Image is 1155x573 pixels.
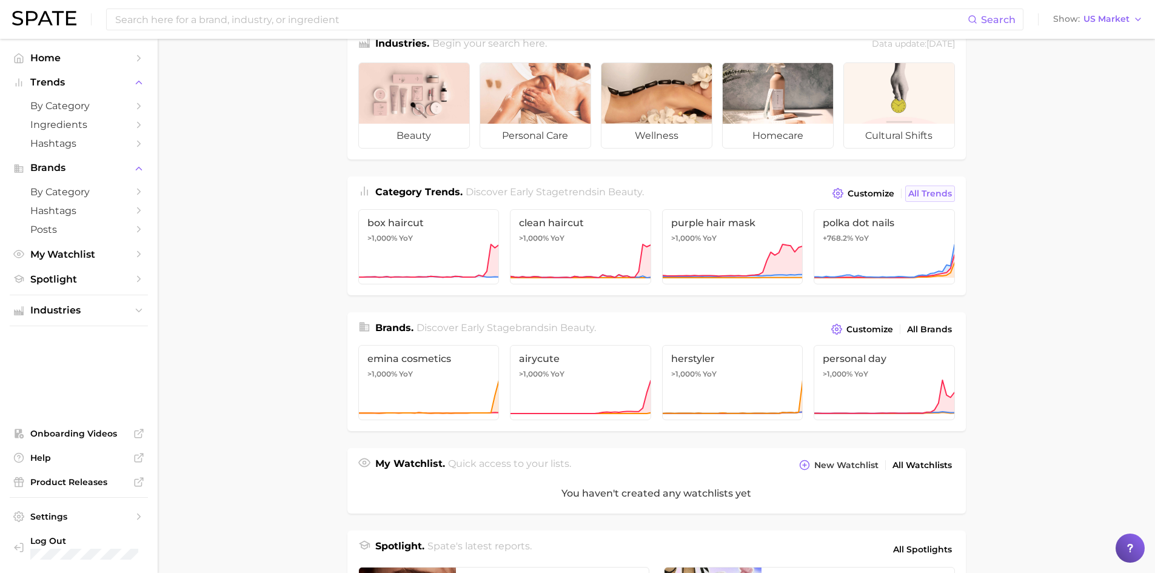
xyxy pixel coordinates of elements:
[671,369,701,378] span: >1,000%
[1050,12,1146,27] button: ShowUS Market
[30,100,127,112] span: by Category
[367,217,490,229] span: box haircut
[30,273,127,285] span: Spotlight
[30,52,127,64] span: Home
[519,369,549,378] span: >1,000%
[30,305,127,316] span: Industries
[671,217,794,229] span: purple hair mask
[399,369,413,379] span: YoY
[892,460,952,471] span: All Watchlists
[417,322,596,333] span: Discover Early Stage brands in .
[846,324,893,335] span: Customize
[359,124,469,148] span: beauty
[375,322,413,333] span: Brands .
[662,209,803,284] a: purple hair mask>1,000% YoY
[10,115,148,134] a: Ingredients
[823,369,852,378] span: >1,000%
[30,535,159,546] span: Log Out
[10,220,148,239] a: Posts
[671,353,794,364] span: herstyler
[10,508,148,526] a: Settings
[480,124,591,148] span: personal care
[551,233,564,243] span: YoY
[358,209,500,284] a: box haircut>1,000% YoY
[12,11,76,25] img: SPATE
[823,217,946,229] span: polka dot nails
[823,233,853,243] span: +768.2%
[10,301,148,320] button: Industries
[551,369,564,379] span: YoY
[854,369,868,379] span: YoY
[10,159,148,177] button: Brands
[347,474,966,514] div: You haven't created any watchlists yet
[722,62,834,149] a: homecare
[703,369,717,379] span: YoY
[889,457,955,474] a: All Watchlists
[10,49,148,67] a: Home
[814,460,879,471] span: New Watchlist
[375,539,424,560] h1: Spotlight.
[843,62,955,149] a: cultural shifts
[10,96,148,115] a: by Category
[10,270,148,289] a: Spotlight
[480,62,591,149] a: personal care
[427,539,532,560] h2: Spate's latest reports.
[904,321,955,338] a: All Brands
[560,322,594,333] span: beauty
[703,233,717,243] span: YoY
[814,345,955,420] a: personal day>1,000% YoY
[890,539,955,560] a: All Spotlights
[10,424,148,443] a: Onboarding Videos
[10,73,148,92] button: Trends
[448,457,571,474] h2: Quick access to your lists.
[30,205,127,216] span: Hashtags
[358,62,470,149] a: beauty
[30,224,127,235] span: Posts
[30,428,127,439] span: Onboarding Videos
[519,233,549,243] span: >1,000%
[375,36,429,53] h1: Industries.
[399,233,413,243] span: YoY
[519,353,642,364] span: airycute
[30,138,127,149] span: Hashtags
[671,233,701,243] span: >1,000%
[30,119,127,130] span: Ingredients
[10,134,148,153] a: Hashtags
[30,452,127,463] span: Help
[608,186,642,198] span: beauty
[848,189,894,199] span: Customize
[30,186,127,198] span: by Category
[30,477,127,488] span: Product Releases
[30,163,127,173] span: Brands
[601,62,712,149] a: wellness
[723,124,833,148] span: homecare
[510,209,651,284] a: clean haircut>1,000% YoY
[855,233,869,243] span: YoY
[829,185,897,202] button: Customize
[662,345,803,420] a: herstyler>1,000% YoY
[828,321,896,338] button: Customize
[10,532,148,563] a: Log out. Currently logged in with e-mail christine.kappner@mane.com.
[10,183,148,201] a: by Category
[466,186,644,198] span: Discover Early Stage trends in .
[519,217,642,229] span: clean haircut
[907,324,952,335] span: All Brands
[905,186,955,202] a: All Trends
[893,542,952,557] span: All Spotlights
[375,186,463,198] span: Category Trends .
[10,473,148,491] a: Product Releases
[796,457,881,474] button: New Watchlist
[814,209,955,284] a: polka dot nails+768.2% YoY
[114,9,968,30] input: Search here for a brand, industry, or ingredient
[908,189,952,199] span: All Trends
[981,14,1016,25] span: Search
[358,345,500,420] a: emina cosmetics>1,000% YoY
[510,345,651,420] a: airycute>1,000% YoY
[10,245,148,264] a: My Watchlist
[601,124,712,148] span: wellness
[1083,16,1130,22] span: US Market
[1053,16,1080,22] span: Show
[10,201,148,220] a: Hashtags
[844,124,954,148] span: cultural shifts
[30,511,127,522] span: Settings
